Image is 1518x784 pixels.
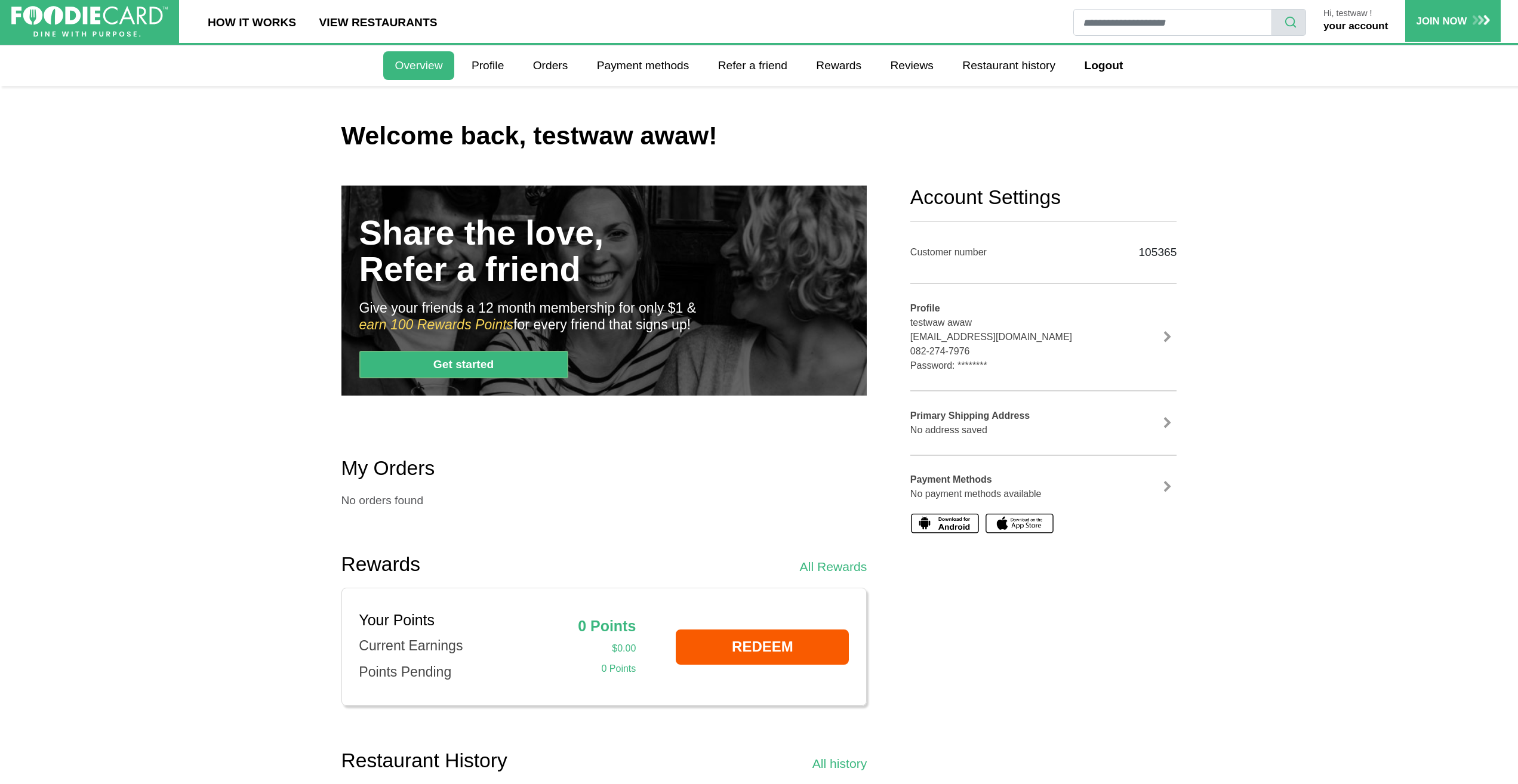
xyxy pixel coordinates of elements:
[676,629,849,665] a: REDEEM
[800,557,867,576] a: All Rewards
[910,303,940,313] b: Profile
[1073,51,1134,80] a: Logout
[341,749,507,773] h2: Restaurant History
[522,51,580,80] a: Orders
[359,317,514,332] span: earn 100 Rewards Points
[910,301,1101,373] div: testwaw awaw [EMAIL_ADDRESS][DOMAIN_NAME] 082-274-7976 Password: ********
[531,641,636,656] div: $0.00
[910,425,987,435] span: No address saved
[1073,9,1272,36] input: restaurant search
[341,456,435,480] h2: My Orders
[1323,20,1388,32] a: your account
[359,300,697,334] p: Give your friends a 12 month membership for only $1 & for every friend that signs up!
[11,6,168,38] img: FoodieCard; Eat, Drink, Save, Donate
[910,474,992,484] b: Payment Methods
[910,410,1030,421] b: Primary Shipping Address
[359,215,604,288] h3: Share the love, Refer a friend
[341,492,867,510] p: No orders found
[910,245,1101,260] div: Customer number
[531,662,636,676] div: 0 Points
[359,612,513,629] h5: Your Points
[910,186,1177,209] h2: Account Settings
[805,51,873,80] a: Rewards
[1271,9,1306,36] button: search
[707,51,799,80] a: Refer a friend
[812,754,867,773] a: All history
[578,618,636,634] b: 0 Points
[359,351,568,378] a: Get started
[910,473,1101,501] div: No payment methods available
[460,51,516,80] a: Profile
[586,51,701,80] a: Payment methods
[951,51,1067,80] a: Restaurant history
[879,51,945,80] a: Reviews
[359,635,513,656] div: Current Earnings
[359,662,513,683] div: Points Pending
[341,121,1177,152] h1: Welcome back, testwaw awaw!
[1119,239,1177,266] div: 105365
[341,552,421,576] h2: Rewards
[1323,9,1388,18] p: Hi, testwaw !
[383,51,454,80] a: Overview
